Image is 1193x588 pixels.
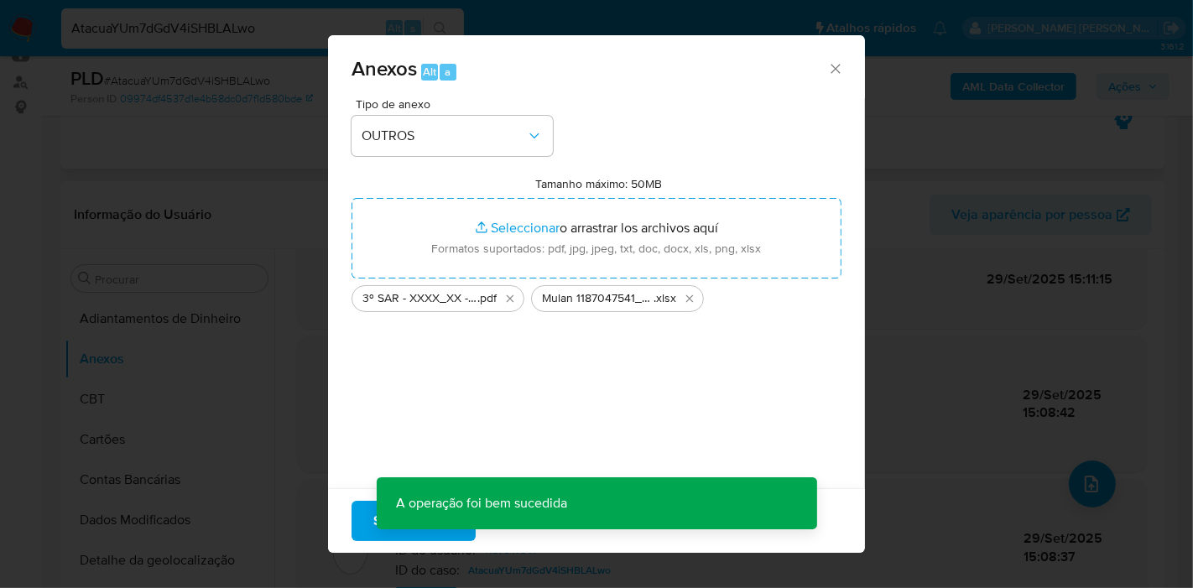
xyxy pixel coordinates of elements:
[827,60,842,75] button: Cerrar
[504,502,559,539] span: Cancelar
[362,290,477,307] span: 3º SAR - XXXX_XX - CNPJ 18780870000196 - [PERSON_NAME] 31816634840
[373,502,454,539] span: Subir arquivo
[423,64,436,80] span: Alt
[654,290,676,307] span: .xlsx
[352,116,553,156] button: OUTROS
[352,278,841,312] ul: Archivos seleccionados
[352,501,476,541] button: Subir arquivo
[500,289,520,309] button: Eliminar 3º SAR - XXXX_XX - CNPJ 18780870000196 - KAROLINE CONCEICAO BATISTA 31816634840.pdf
[680,289,700,309] button: Eliminar Mulan 1187047541_2025_09_24_16_29_51.xlsx
[477,290,497,307] span: .pdf
[542,290,654,307] span: Mulan 1187047541_2025_09_24_16_29_51
[362,127,526,144] span: OUTROS
[356,98,557,110] span: Tipo de anexo
[377,477,588,529] p: A operação foi bem sucedida
[352,54,417,83] span: Anexos
[445,64,451,80] span: a
[536,176,663,191] label: Tamanho máximo: 50MB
